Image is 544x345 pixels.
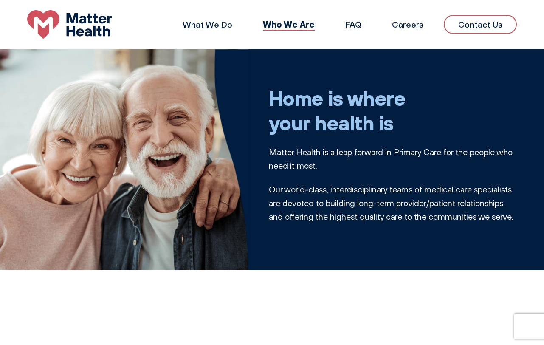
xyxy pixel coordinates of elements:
a: Careers [392,19,423,30]
a: Who We Are [263,19,315,30]
p: Matter Health is a leap forward in Primary Care for the people who need it most. [269,145,517,172]
p: Our world-class, interdisciplinary teams of medical care specialists are devoted to building long... [269,183,517,223]
h1: Home is where your health is [269,86,517,135]
a: FAQ [345,19,361,30]
a: What We Do [183,19,232,30]
a: Contact Us [444,15,517,34]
